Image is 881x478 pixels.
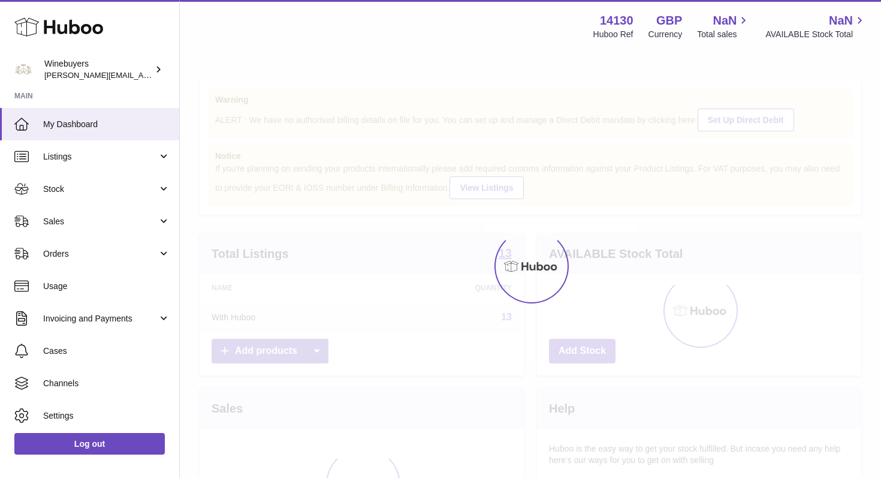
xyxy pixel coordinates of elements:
div: Currency [648,29,683,40]
span: NaN [829,13,853,29]
span: AVAILABLE Stock Total [765,29,867,40]
a: Log out [14,433,165,455]
span: My Dashboard [43,119,170,130]
img: peter@winebuyers.com [14,61,32,79]
span: Cases [43,345,170,357]
span: Orders [43,248,158,260]
span: Stock [43,184,158,195]
strong: 14130 [600,13,633,29]
span: NaN [713,13,737,29]
span: Invoicing and Payments [43,313,158,324]
div: Winebuyers [44,58,152,81]
span: Sales [43,216,158,227]
div: Huboo Ref [593,29,633,40]
a: NaN Total sales [697,13,750,40]
span: Total sales [697,29,750,40]
strong: GBP [656,13,682,29]
span: Listings [43,151,158,163]
span: Usage [43,281,170,292]
span: Settings [43,410,170,422]
span: [PERSON_NAME][EMAIL_ADDRESS][DOMAIN_NAME] [44,70,240,80]
span: Channels [43,378,170,389]
a: NaN AVAILABLE Stock Total [765,13,867,40]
